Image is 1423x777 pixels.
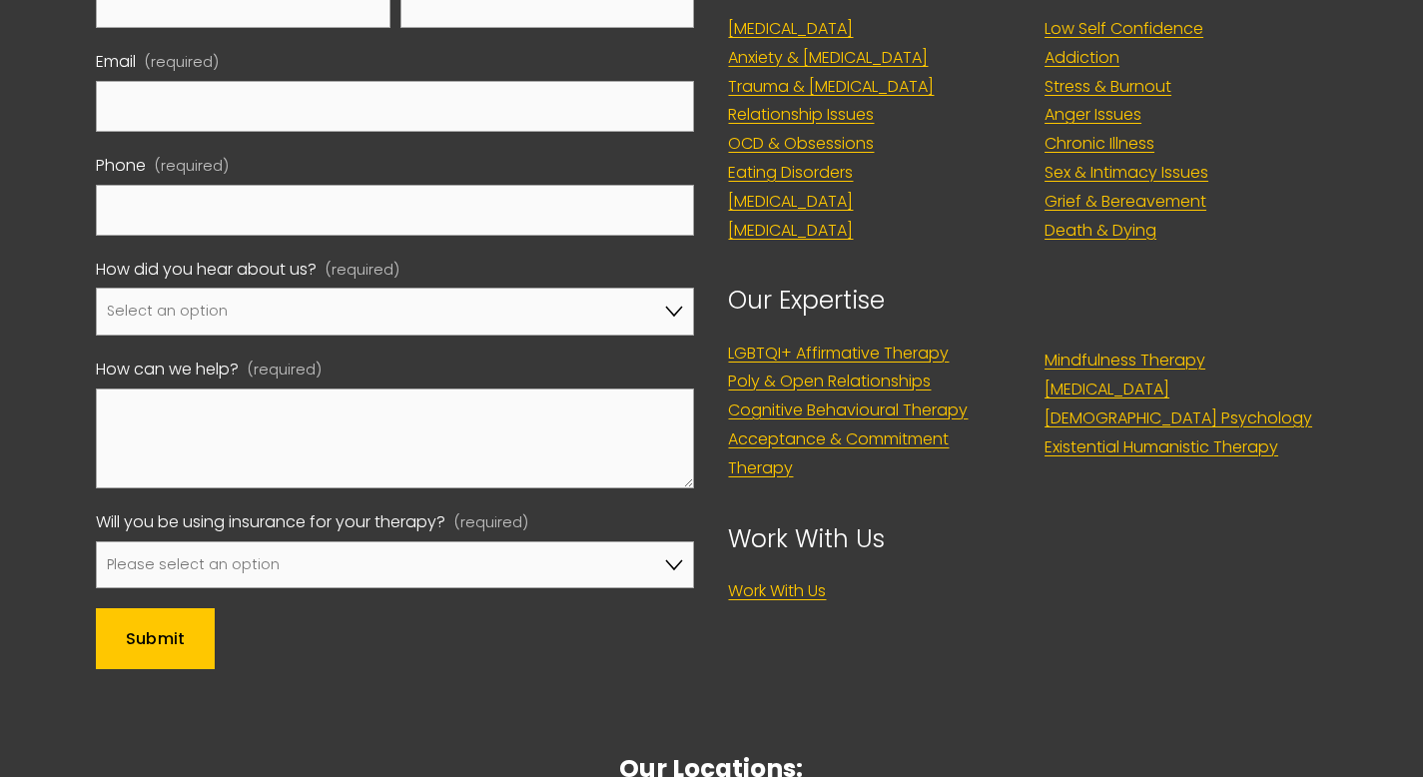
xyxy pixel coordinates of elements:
[96,356,239,385] span: How can we help?
[728,279,1011,323] p: Our Expertise
[728,396,968,425] a: Cognitive Behavioural Therapy
[728,44,928,73] a: Anxiety & [MEDICAL_DATA]
[1045,376,1169,404] a: [MEDICAL_DATA]
[1045,159,1208,188] a: Sex & Intimacy Issues
[728,368,931,396] a: Poly & Open Relationships
[326,258,399,284] span: (required)
[155,154,229,180] span: (required)
[728,130,874,159] a: OCD & Obsessions
[248,358,322,384] span: (required)
[728,217,853,246] a: [MEDICAL_DATA]
[728,15,853,44] a: [MEDICAL_DATA]
[1045,101,1141,130] a: Anger Issues
[1045,15,1203,44] a: Low Self Confidence
[728,425,1011,483] a: Acceptance & Commitment Therapy
[126,627,186,650] span: Submit
[96,256,317,285] span: How did you hear about us?
[728,188,853,217] a: [MEDICAL_DATA]
[728,73,934,102] a: Trauma & [MEDICAL_DATA]
[96,508,445,537] span: Will you be using insurance for your therapy?
[1045,217,1156,246] a: Death & Dying
[1045,130,1154,159] a: Chronic Illness
[728,577,826,606] a: Work With Us
[728,159,853,188] a: Eating Disorders
[96,48,136,77] span: Email
[1045,347,1205,376] a: Mindfulness Therapy
[1045,44,1119,73] a: Addiction
[454,510,528,536] span: (required)
[728,340,949,369] a: LGBTQI+ Affirmative Therapy
[1045,73,1171,102] a: Stress & Burnout
[1045,188,1206,217] a: Grief & Bereavement
[96,608,215,668] button: SubmitSubmit
[1045,404,1312,433] a: [DEMOGRAPHIC_DATA] Psychology
[96,152,146,181] span: Phone
[1045,433,1278,462] a: Existential Humanistic Therapy
[728,517,1326,561] p: Work With Us
[96,288,694,336] select: How did you hear about us?
[728,101,874,130] a: Relationship Issues
[145,50,219,76] span: (required)
[96,541,694,589] select: Will you be using insurance for your therapy?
